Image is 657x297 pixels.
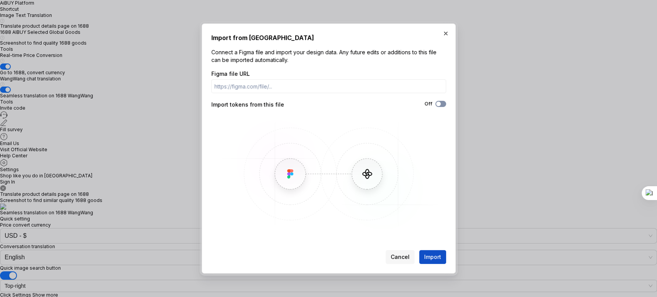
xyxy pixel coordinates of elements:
h2: Import from [GEOGRAPHIC_DATA] [211,33,446,42]
button: Cancel [386,250,415,264]
div: Import tokens from this file [211,101,329,108]
span: Import [424,253,441,261]
span: Cancel [391,253,410,261]
label: Off [425,101,432,107]
label: Figma file URL [211,70,250,78]
p: Connect a Figma file and import your design data. Any future edits or additions to this file can ... [211,48,446,64]
button: Import [419,250,446,264]
input: https://figma.com/file/... [211,79,446,93]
